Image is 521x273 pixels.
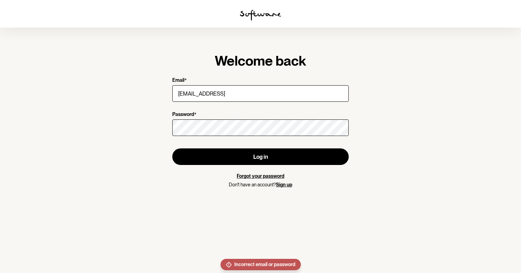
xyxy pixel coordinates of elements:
[172,52,349,69] h1: Welcome back
[172,182,349,188] p: Don't have an account?
[172,111,194,118] p: Password
[172,77,184,84] p: Email
[172,148,349,165] button: Log in
[276,182,292,187] a: Sign up
[237,173,284,179] a: Forgot your password
[240,10,281,21] img: software logo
